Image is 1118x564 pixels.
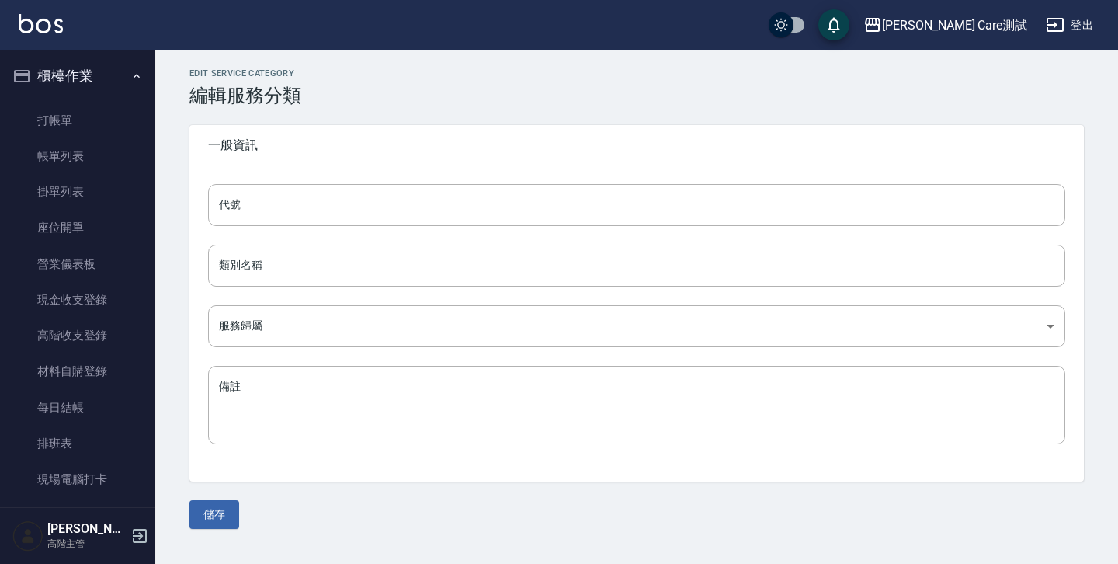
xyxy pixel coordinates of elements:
button: [PERSON_NAME] Care測試 [857,9,1033,41]
a: 掃碼打卡 [6,497,149,533]
button: 櫃檯作業 [6,56,149,96]
a: 高階收支登錄 [6,318,149,353]
a: 掛單列表 [6,174,149,210]
span: 一般資訊 [208,138,1065,153]
a: 營業儀表板 [6,246,149,282]
a: 帳單列表 [6,138,149,174]
a: 座位開單 [6,210,149,245]
h2: Edit Service Category [189,68,1084,78]
p: 高階主管 [47,537,127,551]
a: 排班表 [6,426,149,461]
button: 儲存 [189,500,239,529]
h5: [PERSON_NAME] [47,521,127,537]
a: 每日結帳 [6,390,149,426]
img: Logo [19,14,63,33]
a: 材料自購登錄 [6,353,149,389]
a: 現金收支登錄 [6,282,149,318]
a: 打帳單 [6,103,149,138]
a: 現場電腦打卡 [6,461,149,497]
h3: 編輯服務分類 [189,85,1084,106]
button: 登出 [1040,11,1099,40]
div: [PERSON_NAME] Care測試 [882,16,1027,35]
button: save [818,9,849,40]
img: Person [12,520,43,552]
